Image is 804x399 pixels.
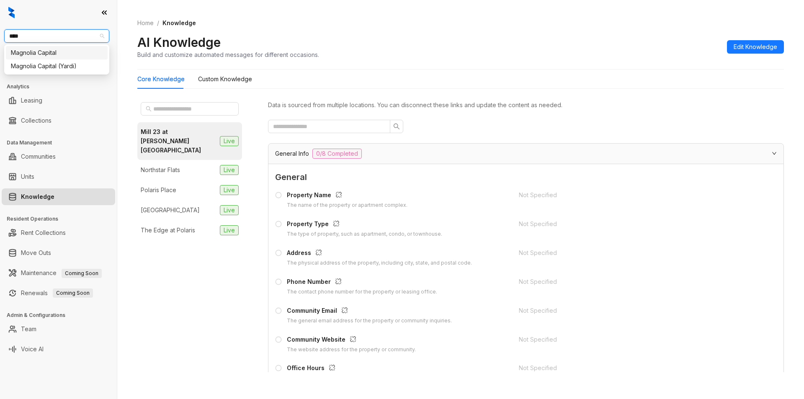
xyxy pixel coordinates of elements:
div: Community Website [287,335,416,346]
div: Not Specified [519,219,752,229]
h2: AI Knowledge [137,34,221,50]
div: Property Name [287,190,407,201]
div: Not Specified [519,335,752,344]
div: Build and customize automated messages for different occasions. [137,50,319,59]
div: Address [287,248,472,259]
span: search [146,106,152,112]
div: The contact phone number for the property or leasing office. [287,288,437,296]
div: Not Specified [519,277,752,286]
div: Core Knowledge [137,75,185,84]
a: Home [136,18,155,28]
div: The physical address of the property, including city, state, and postal code. [287,259,472,267]
a: Rent Collections [21,224,66,241]
span: Knowledge [162,19,196,26]
h3: Analytics [7,83,117,90]
a: Knowledge [21,188,54,205]
div: The type of property, such as apartment, condo, or townhouse. [287,230,442,238]
a: Voice AI [21,341,44,358]
span: 0/8 Completed [312,149,362,159]
span: Coming Soon [53,288,93,298]
span: Live [220,165,239,175]
li: Team [2,321,115,337]
h3: Resident Operations [7,215,117,223]
div: Data is sourced from multiple locations. You can disconnect these links and update the content as... [268,100,784,110]
span: Edit Knowledge [734,42,777,51]
img: logo [8,7,15,18]
div: The general email address for the property or community inquiries. [287,317,452,325]
li: Leasing [2,92,115,109]
div: Mill 23 at [PERSON_NAME][GEOGRAPHIC_DATA] [141,127,216,155]
div: [GEOGRAPHIC_DATA] [141,206,200,215]
a: Leasing [21,92,42,109]
li: Knowledge [2,188,115,205]
a: Team [21,321,36,337]
span: expanded [772,151,777,156]
span: General Info [275,149,309,158]
h3: Data Management [7,139,117,147]
div: Magnolia Capital (Yardi) [6,59,108,73]
button: Edit Knowledge [727,40,784,54]
div: Community Email [287,306,452,317]
a: Units [21,168,34,185]
a: Move Outs [21,245,51,261]
div: Not Specified [519,306,752,315]
span: Live [220,185,239,195]
div: Polaris Place [141,185,176,195]
div: Northstar Flats [141,165,180,175]
span: General [275,171,777,184]
span: Coming Soon [62,269,102,278]
li: Communities [2,148,115,165]
span: Live [220,225,239,235]
a: Collections [21,112,52,129]
h3: Admin & Configurations [7,311,117,319]
a: RenewalsComing Soon [21,285,93,301]
li: Move Outs [2,245,115,261]
li: Units [2,168,115,185]
div: Property Type [287,219,442,230]
div: Not Specified [519,363,752,373]
div: The Edge at Polaris [141,226,195,235]
span: Live [220,136,239,146]
div: Magnolia Capital (Yardi) [11,62,103,71]
div: General Info0/8 Completed [268,144,783,164]
li: Voice AI [2,341,115,358]
a: Communities [21,148,56,165]
div: The name of the property or apartment complex. [287,201,407,209]
li: / [157,18,159,28]
li: Leads [2,56,115,73]
li: Collections [2,112,115,129]
div: Not Specified [519,248,752,257]
li: Maintenance [2,265,115,281]
span: search [393,123,400,130]
div: The website address for the property or community. [287,346,416,354]
div: Phone Number [287,277,437,288]
span: Live [220,205,239,215]
div: Custom Knowledge [198,75,252,84]
li: Renewals [2,285,115,301]
li: Rent Collections [2,224,115,241]
div: Magnolia Capital [11,48,103,57]
div: Not Specified [519,190,752,200]
div: Magnolia Capital [6,46,108,59]
div: Office Hours [287,363,456,374]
